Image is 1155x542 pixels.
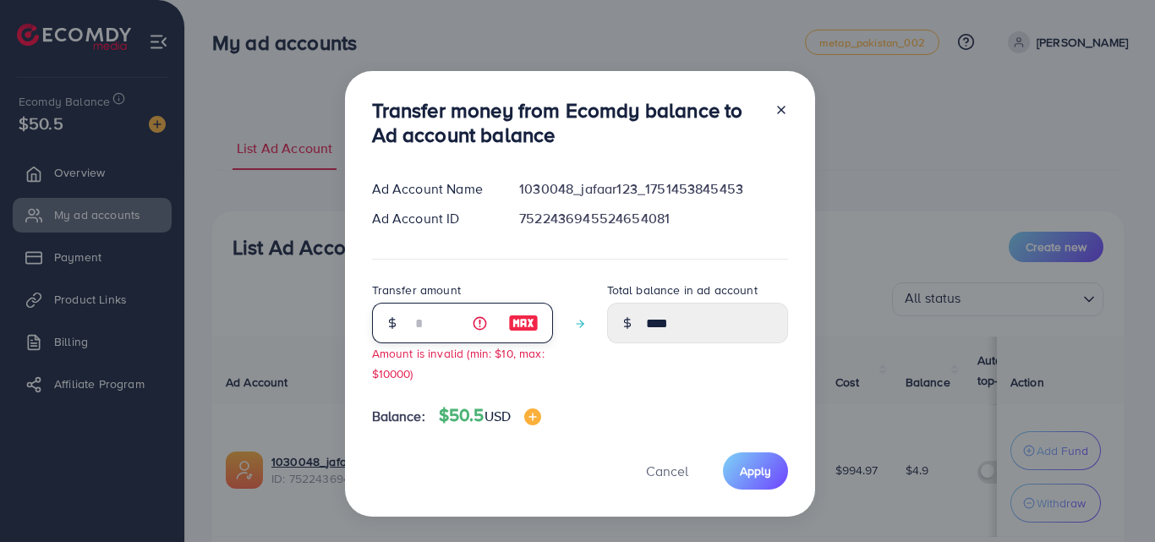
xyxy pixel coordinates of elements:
[506,209,801,228] div: 7522436945524654081
[359,209,506,228] div: Ad Account ID
[359,179,506,199] div: Ad Account Name
[607,282,758,298] label: Total balance in ad account
[372,98,761,147] h3: Transfer money from Ecomdy balance to Ad account balance
[439,405,541,426] h4: $50.5
[506,179,801,199] div: 1030048_jafaar123_1751453845453
[372,282,461,298] label: Transfer amount
[372,345,545,380] small: Amount is invalid (min: $10, max: $10000)
[1083,466,1142,529] iframe: Chat
[372,407,425,426] span: Balance:
[508,313,539,333] img: image
[625,452,709,489] button: Cancel
[646,462,688,480] span: Cancel
[723,452,788,489] button: Apply
[740,463,771,479] span: Apply
[484,407,511,425] span: USD
[524,408,541,425] img: image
